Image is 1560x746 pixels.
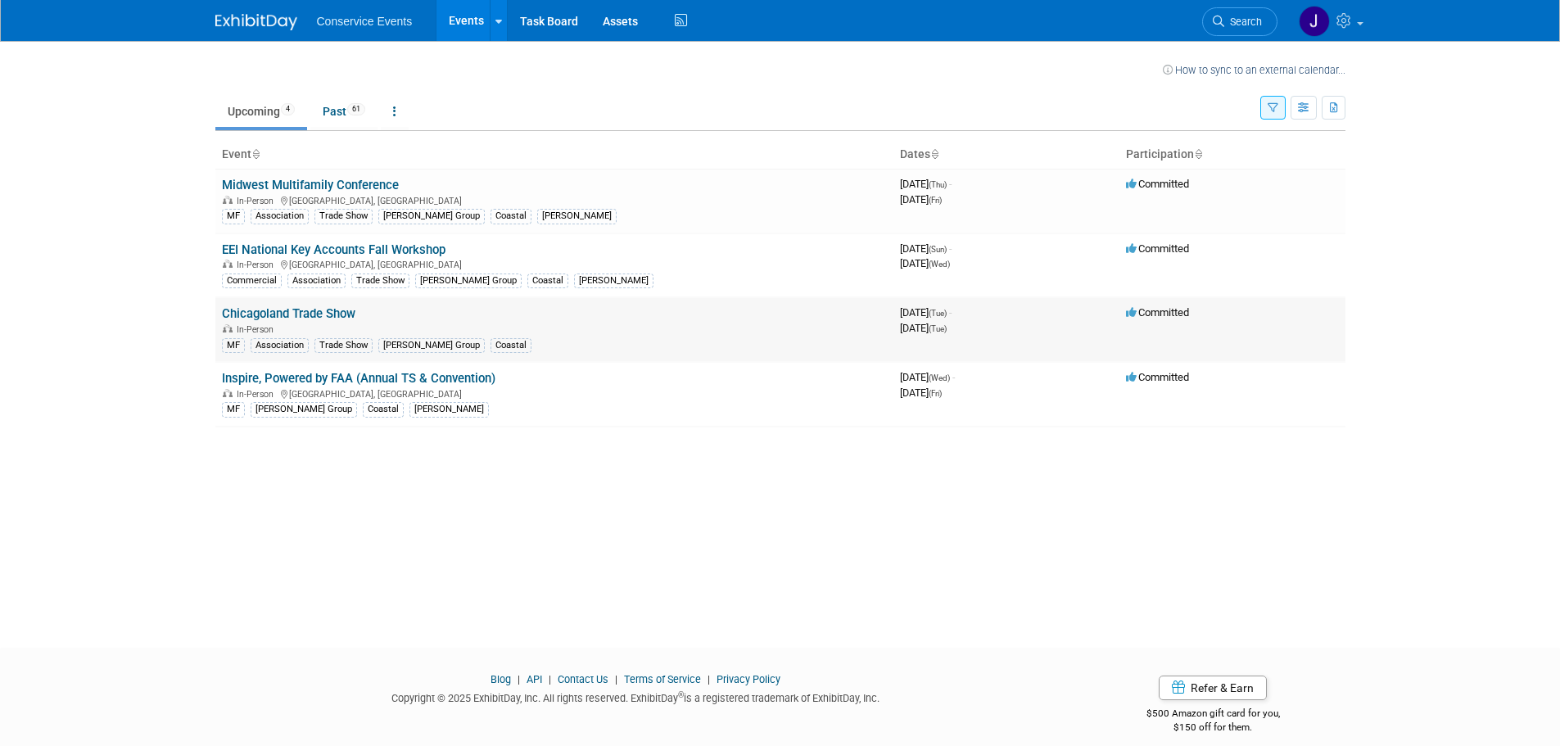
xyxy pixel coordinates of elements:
span: [DATE] [900,306,952,319]
a: API [527,673,542,685]
img: John Taggart [1299,6,1330,37]
div: Coastal [491,209,531,224]
span: [DATE] [900,387,942,399]
div: $150 off for them. [1081,721,1345,735]
span: | [545,673,555,685]
a: Contact Us [558,673,608,685]
div: [PERSON_NAME] Group [251,402,357,417]
a: EEI National Key Accounts Fall Workshop [222,242,445,257]
span: Conservice Events [317,15,413,28]
div: [PERSON_NAME] [409,402,489,417]
div: Trade Show [314,338,373,353]
span: (Fri) [929,389,942,398]
span: [DATE] [900,193,942,206]
th: Participation [1119,141,1345,169]
div: [GEOGRAPHIC_DATA], [GEOGRAPHIC_DATA] [222,387,887,400]
img: In-Person Event [223,324,233,332]
div: [GEOGRAPHIC_DATA], [GEOGRAPHIC_DATA] [222,257,887,270]
span: [DATE] [900,257,950,269]
a: Sort by Participation Type [1194,147,1202,161]
a: Chicagoland Trade Show [222,306,355,321]
span: 61 [347,103,365,115]
div: Trade Show [351,274,409,288]
span: - [949,242,952,255]
a: Sort by Start Date [930,147,938,161]
img: In-Person Event [223,260,233,268]
span: (Tue) [929,324,947,333]
span: (Wed) [929,373,950,382]
a: Inspire, Powered by FAA (Annual TS & Convention) [222,371,495,386]
span: - [949,306,952,319]
span: [DATE] [900,371,955,383]
span: [DATE] [900,242,952,255]
span: In-Person [237,389,278,400]
span: Committed [1126,371,1189,383]
span: - [949,178,952,190]
a: Search [1202,7,1277,36]
div: Coastal [527,274,568,288]
span: Committed [1126,306,1189,319]
span: In-Person [237,196,278,206]
a: How to sync to an external calendar... [1163,64,1345,76]
div: Association [287,274,346,288]
div: Association [251,338,309,353]
a: Upcoming4 [215,96,307,127]
span: In-Person [237,260,278,270]
div: [GEOGRAPHIC_DATA], [GEOGRAPHIC_DATA] [222,193,887,206]
div: Coastal [491,338,531,353]
span: (Wed) [929,260,950,269]
span: (Fri) [929,196,942,205]
a: Midwest Multifamily Conference [222,178,399,192]
img: In-Person Event [223,389,233,397]
div: Coastal [363,402,404,417]
span: | [513,673,524,685]
span: Committed [1126,242,1189,255]
span: In-Person [237,324,278,335]
img: ExhibitDay [215,14,297,30]
sup: ® [678,690,684,699]
span: 4 [281,103,295,115]
span: (Sun) [929,245,947,254]
div: [PERSON_NAME] [574,274,653,288]
span: [DATE] [900,322,947,334]
span: [DATE] [900,178,952,190]
div: [PERSON_NAME] [537,209,617,224]
div: [PERSON_NAME] Group [378,209,485,224]
div: [PERSON_NAME] Group [415,274,522,288]
a: Past61 [310,96,378,127]
a: Refer & Earn [1159,676,1267,700]
span: Search [1224,16,1262,28]
div: Copyright © 2025 ExhibitDay, Inc. All rights reserved. ExhibitDay is a registered trademark of Ex... [215,687,1057,706]
th: Event [215,141,893,169]
th: Dates [893,141,1119,169]
a: Sort by Event Name [251,147,260,161]
div: Association [251,209,309,224]
div: [PERSON_NAME] Group [378,338,485,353]
div: Commercial [222,274,282,288]
a: Privacy Policy [717,673,780,685]
img: In-Person Event [223,196,233,204]
span: - [952,371,955,383]
div: MF [222,338,245,353]
a: Blog [491,673,511,685]
div: MF [222,209,245,224]
a: Terms of Service [624,673,701,685]
span: | [611,673,622,685]
div: MF [222,402,245,417]
div: Trade Show [314,209,373,224]
span: (Tue) [929,309,947,318]
div: $500 Amazon gift card for you, [1081,696,1345,734]
span: | [703,673,714,685]
span: (Thu) [929,180,947,189]
span: Committed [1126,178,1189,190]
